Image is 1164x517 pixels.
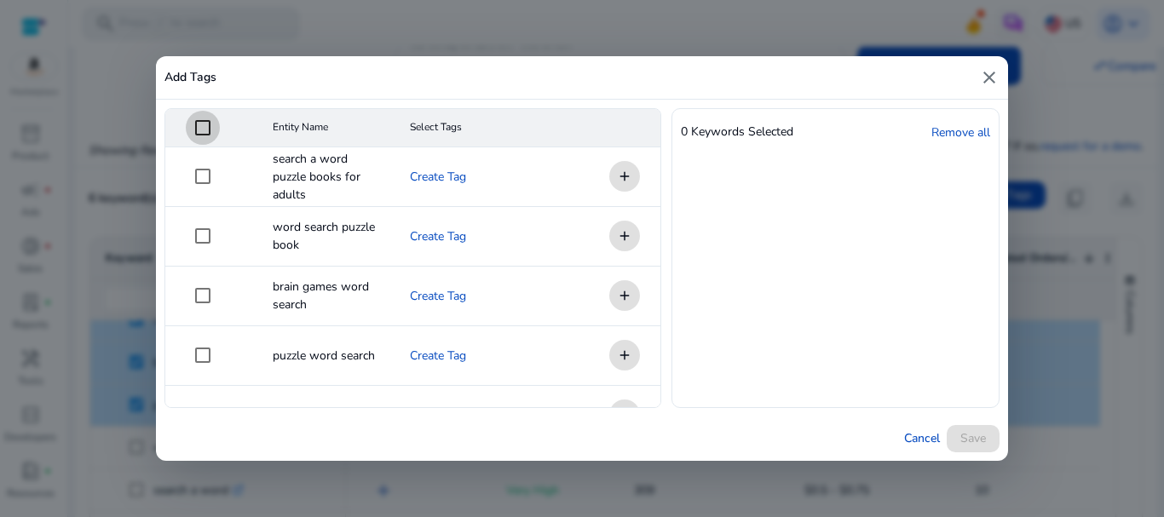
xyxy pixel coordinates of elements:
[410,406,466,424] a: Create Tag
[931,124,990,141] a: Remove all
[259,326,395,386] mat-cell: puzzle word search
[259,207,395,267] mat-cell: word search puzzle book
[979,67,1000,88] mat-icon: close
[410,227,466,245] a: Create Tag
[904,429,940,447] span: Cancel
[897,425,947,452] button: Cancel
[396,109,575,147] mat-header-cell: Select Tags
[410,168,466,186] a: Create Tag
[259,386,395,445] mat-cell: fun word games
[259,147,395,207] mat-cell: search a word puzzle books for adults
[259,267,395,326] mat-cell: brain games word search
[259,109,395,147] mat-header-cell: Entity Name
[410,347,466,365] a: Create Tag
[410,287,466,305] a: Create Tag
[681,125,793,140] h4: 0 Keywords Selected
[164,71,216,85] h5: Add Tags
